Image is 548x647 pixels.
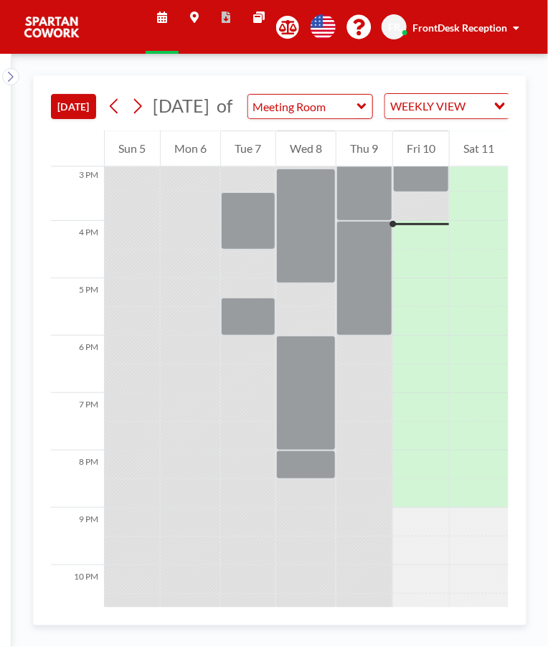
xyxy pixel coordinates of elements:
[51,508,104,565] div: 9 PM
[51,164,104,221] div: 3 PM
[105,131,160,166] div: Sun 5
[51,336,104,393] div: 6 PM
[221,131,275,166] div: Tue 7
[385,94,509,118] div: Search for option
[388,97,469,115] span: WEEKLY VIEW
[51,393,104,450] div: 7 PM
[217,95,232,117] span: of
[336,131,392,166] div: Thu 9
[276,131,336,166] div: Wed 8
[393,131,450,166] div: Fri 10
[450,131,509,166] div: Sat 11
[51,221,104,278] div: 4 PM
[51,94,96,119] button: [DATE]
[161,131,221,166] div: Mon 6
[51,565,104,623] div: 10 PM
[388,21,400,34] span: FR
[23,13,80,42] img: organization-logo
[51,450,104,508] div: 8 PM
[153,95,209,116] span: [DATE]
[412,22,507,34] span: FrontDesk Reception
[471,97,486,115] input: Search for option
[248,95,358,118] input: Meeting Room
[51,278,104,336] div: 5 PM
